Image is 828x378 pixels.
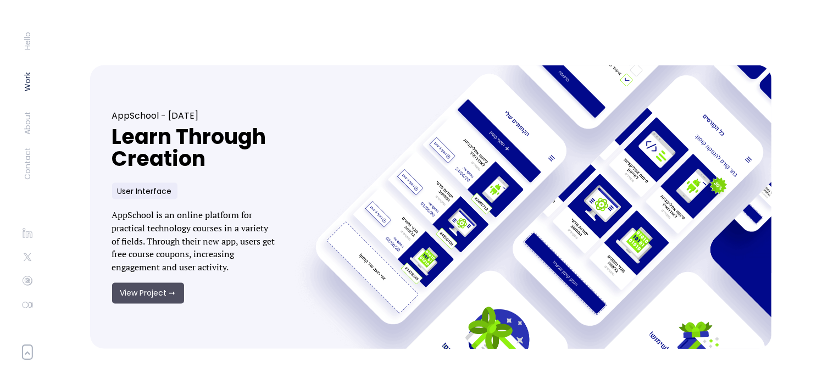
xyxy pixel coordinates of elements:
[22,112,33,135] a: About
[22,73,33,92] a: Work
[22,32,33,51] a: Hello
[112,183,177,199] div: User Interface
[22,148,33,180] a: Contact
[112,110,277,121] div: AppSchool - [DATE]
[112,283,184,304] a: View Project ➞
[112,208,277,274] p: AppSchool is an online platform for practical technology courses in a variety of fields. Through ...
[112,126,277,170] h1: Learn Through Creation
